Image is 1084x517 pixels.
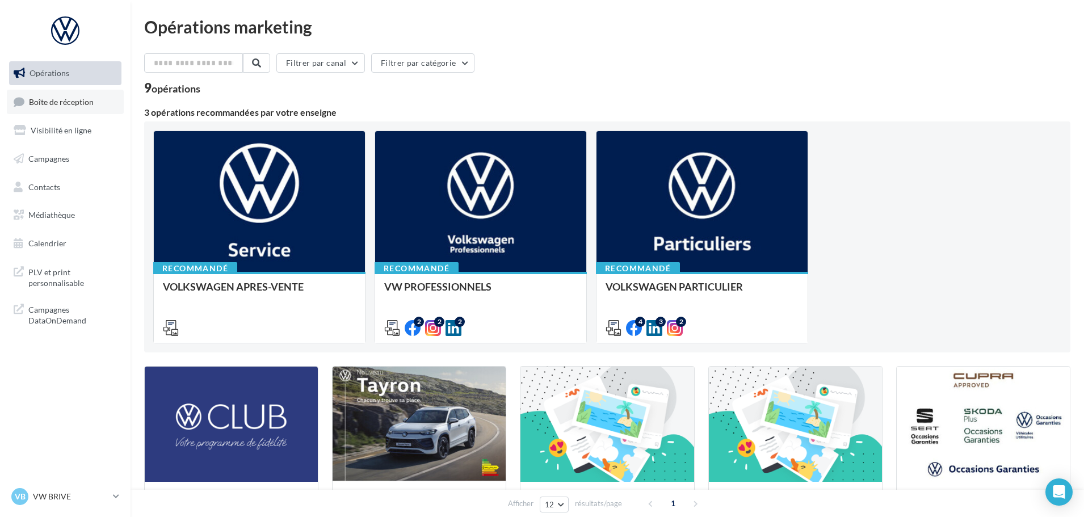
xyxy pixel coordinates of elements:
span: Calendrier [28,238,66,248]
button: Filtrer par canal [276,53,365,73]
span: Boîte de réception [29,96,94,106]
a: Calendrier [7,232,124,255]
span: Visibilité en ligne [31,125,91,135]
button: Filtrer par catégorie [371,53,474,73]
div: 2 [455,317,465,327]
a: VB VW BRIVE [9,486,121,507]
span: 1 [664,494,682,512]
span: VOLKSWAGEN PARTICULIER [606,280,743,293]
span: résultats/page [575,498,622,509]
p: VW BRIVE [33,491,108,502]
div: 2 [676,317,686,327]
span: Campagnes DataOnDemand [28,302,117,326]
button: 12 [540,497,569,512]
div: 2 [434,317,444,327]
span: Médiathèque [28,210,75,220]
div: 3 [656,317,666,327]
div: opérations [152,83,200,94]
a: Opérations [7,61,124,85]
div: Recommandé [153,262,237,275]
a: Médiathèque [7,203,124,227]
div: 9 [144,82,200,94]
div: Open Intercom Messenger [1045,478,1073,506]
div: 2 [414,317,424,327]
a: Campagnes DataOnDemand [7,297,124,331]
div: 3 opérations recommandées par votre enseigne [144,108,1070,117]
div: Opérations marketing [144,18,1070,35]
span: VOLKSWAGEN APRES-VENTE [163,280,304,293]
a: Boîte de réception [7,90,124,114]
a: Contacts [7,175,124,199]
span: PLV et print personnalisable [28,264,117,289]
span: VB [15,491,26,502]
div: Recommandé [596,262,680,275]
span: Campagnes [28,154,69,163]
a: Visibilité en ligne [7,119,124,142]
a: PLV et print personnalisable [7,260,124,293]
span: Afficher [508,498,533,509]
span: VW PROFESSIONNELS [384,280,491,293]
div: 4 [635,317,645,327]
span: Opérations [30,68,69,78]
a: Campagnes [7,147,124,171]
div: Recommandé [375,262,459,275]
span: Contacts [28,182,60,191]
span: 12 [545,500,554,509]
